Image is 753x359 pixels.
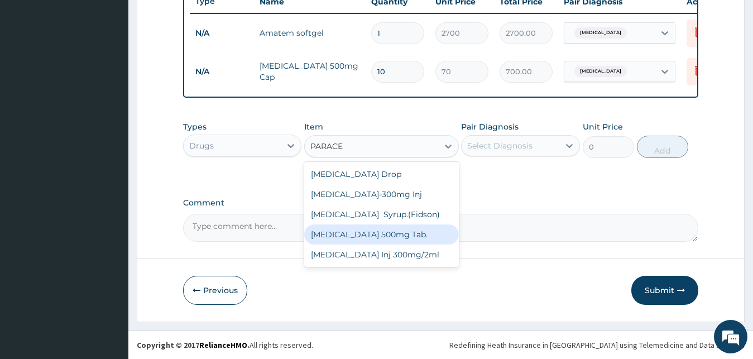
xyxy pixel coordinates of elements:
[189,140,214,151] div: Drugs
[304,245,459,265] div: [MEDICAL_DATA] Inj 300mg/2ml
[183,276,247,305] button: Previous
[461,121,519,132] label: Pair Diagnosis
[574,66,627,77] span: [MEDICAL_DATA]
[190,61,254,82] td: N/A
[304,224,459,245] div: [MEDICAL_DATA] 500mg Tab.
[304,121,323,132] label: Item
[304,184,459,204] div: [MEDICAL_DATA]-300mg Inj
[183,6,210,32] div: Minimize live chat window
[304,204,459,224] div: [MEDICAL_DATA] Syrup.(Fidson)
[467,140,533,151] div: Select Diagnosis
[183,198,699,208] label: Comment
[583,121,623,132] label: Unit Price
[21,56,45,84] img: d_794563401_company_1708531726252_794563401
[6,240,213,279] textarea: Type your message and hit 'Enter'
[199,340,247,350] a: RelianceHMO
[449,339,745,351] div: Redefining Heath Insurance in [GEOGRAPHIC_DATA] using Telemedicine and Data Science!
[304,164,459,184] div: [MEDICAL_DATA] Drop
[254,22,366,44] td: Amatem softgel
[137,340,250,350] strong: Copyright © 2017 .
[254,55,366,88] td: [MEDICAL_DATA] 500mg Cap
[637,136,688,158] button: Add
[128,331,753,359] footer: All rights reserved.
[65,108,154,221] span: We're online!
[190,23,254,44] td: N/A
[58,63,188,77] div: Chat with us now
[183,122,207,132] label: Types
[631,276,698,305] button: Submit
[574,27,627,39] span: [MEDICAL_DATA]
